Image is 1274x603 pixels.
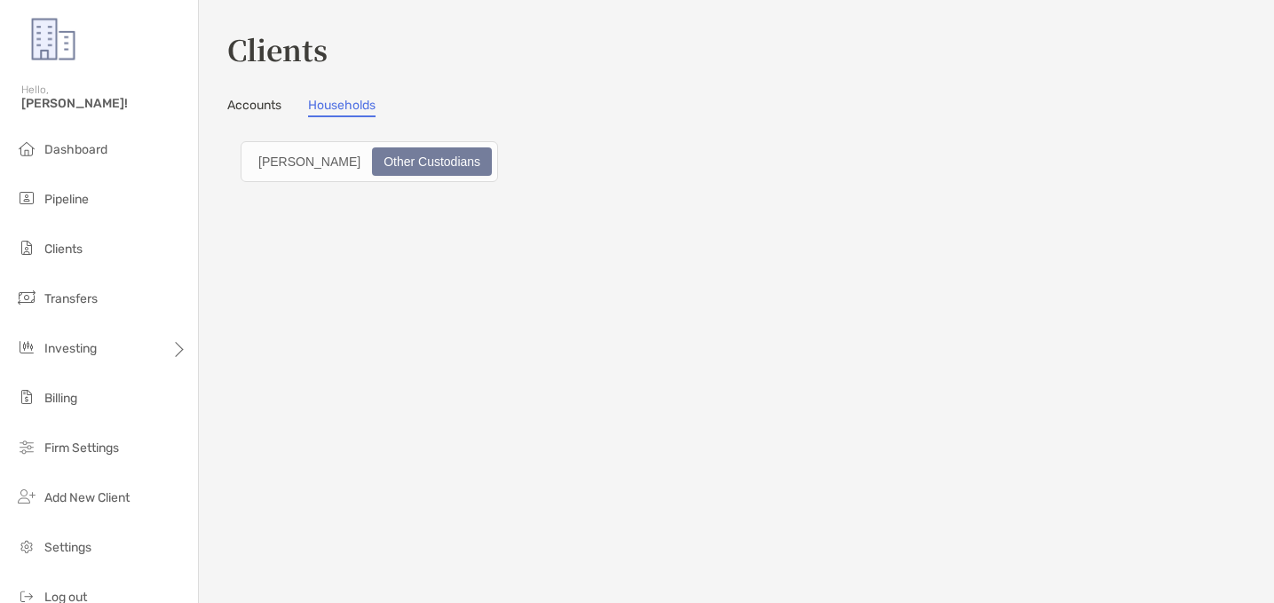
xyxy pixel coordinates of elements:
[227,28,1246,69] h3: Clients
[16,187,37,209] img: pipeline icon
[44,341,97,356] span: Investing
[16,436,37,457] img: firm-settings icon
[44,242,83,257] span: Clients
[44,391,77,406] span: Billing
[16,486,37,507] img: add_new_client icon
[44,490,130,505] span: Add New Client
[44,142,107,157] span: Dashboard
[16,337,37,358] img: investing icon
[16,536,37,557] img: settings icon
[227,98,281,117] a: Accounts
[44,291,98,306] span: Transfers
[21,7,85,71] img: Zoe Logo
[16,386,37,408] img: billing icon
[249,149,370,174] div: Zoe
[374,149,490,174] div: Other Custodians
[21,96,187,111] span: [PERSON_NAME]!
[44,440,119,456] span: Firm Settings
[241,141,498,182] div: segmented control
[44,192,89,207] span: Pipeline
[308,98,376,117] a: Households
[16,287,37,308] img: transfers icon
[44,540,91,555] span: Settings
[16,237,37,258] img: clients icon
[16,138,37,159] img: dashboard icon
